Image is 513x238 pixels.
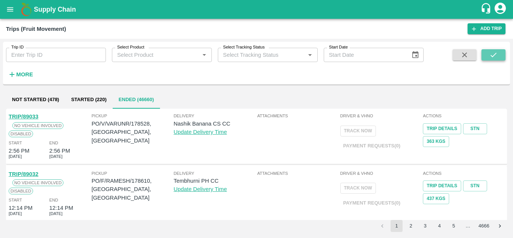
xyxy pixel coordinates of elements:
[391,220,403,232] button: page 1
[423,193,449,204] button: 437 Kgs
[433,220,445,232] button: Go to page 4
[494,220,506,232] button: Go to next page
[493,2,507,17] div: account of current user
[375,220,507,232] nav: pagination navigation
[11,44,24,50] label: Trip ID
[6,24,66,34] div: Trips (Fruit Movement)
[174,186,227,192] a: Update Delivery Time
[257,112,339,119] span: Attachments
[463,123,487,134] a: STN
[9,153,22,160] span: [DATE]
[6,48,106,62] input: Enter Trip ID
[2,1,19,18] button: open drawer
[114,50,197,60] input: Select Product
[480,3,493,16] div: customer-support
[9,171,38,177] a: TRIP/89032
[408,48,422,62] button: Choose date
[6,91,65,109] button: Not Started (478)
[305,50,315,60] button: Open
[329,44,348,50] label: Start Date
[462,223,474,230] div: …
[113,91,160,109] button: Ended (46660)
[34,6,76,13] b: Supply Chain
[468,23,505,34] a: Add Trip
[49,139,58,146] span: End
[49,147,70,155] div: 2:56 PM
[6,68,35,81] button: More
[9,197,22,203] span: Start
[16,71,33,77] strong: More
[220,50,293,60] input: Select Tracking Status
[423,136,449,147] button: 363 Kgs
[65,91,112,109] button: Started (220)
[340,112,422,119] span: Driver & VHNo
[12,122,63,129] span: No Vehicle Involved
[199,50,209,60] button: Open
[9,130,33,137] span: Disabled
[92,112,174,119] span: Pickup
[92,170,174,177] span: Pickup
[34,4,480,15] a: Supply Chain
[423,112,504,119] span: Actions
[223,44,265,50] label: Select Tracking Status
[9,139,22,146] span: Start
[405,220,417,232] button: Go to page 2
[476,220,492,232] button: Go to page 4666
[49,210,62,217] span: [DATE]
[12,179,63,186] span: No Vehicle Involved
[174,170,256,177] span: Delivery
[340,170,422,177] span: Driver & VHNo
[49,153,62,160] span: [DATE]
[419,220,431,232] button: Go to page 3
[423,170,504,177] span: Actions
[92,177,174,202] p: PO/F/RAMESH/178610, [GEOGRAPHIC_DATA], [GEOGRAPHIC_DATA]
[448,220,460,232] button: Go to page 5
[324,48,406,62] input: Start Date
[9,188,33,194] span: Disabled
[423,180,461,191] a: Trip Details
[92,120,174,145] p: PO/V/VARUNR/178528, [GEOGRAPHIC_DATA], [GEOGRAPHIC_DATA]
[49,204,73,212] div: 12:14 PM
[174,120,256,128] p: Nashik Banana CS CC
[174,112,256,119] span: Delivery
[9,114,38,120] a: TRIP/89033
[9,204,33,212] div: 12:14 PM
[117,44,144,50] label: Select Product
[174,177,256,185] p: Tembhurni PH CC
[463,180,487,191] a: STN
[19,2,34,17] img: logo
[49,197,58,203] span: End
[9,210,22,217] span: [DATE]
[257,170,339,177] span: Attachments
[9,147,29,155] div: 2:56 PM
[174,129,227,135] a: Update Delivery Time
[423,123,461,134] a: Trip Details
